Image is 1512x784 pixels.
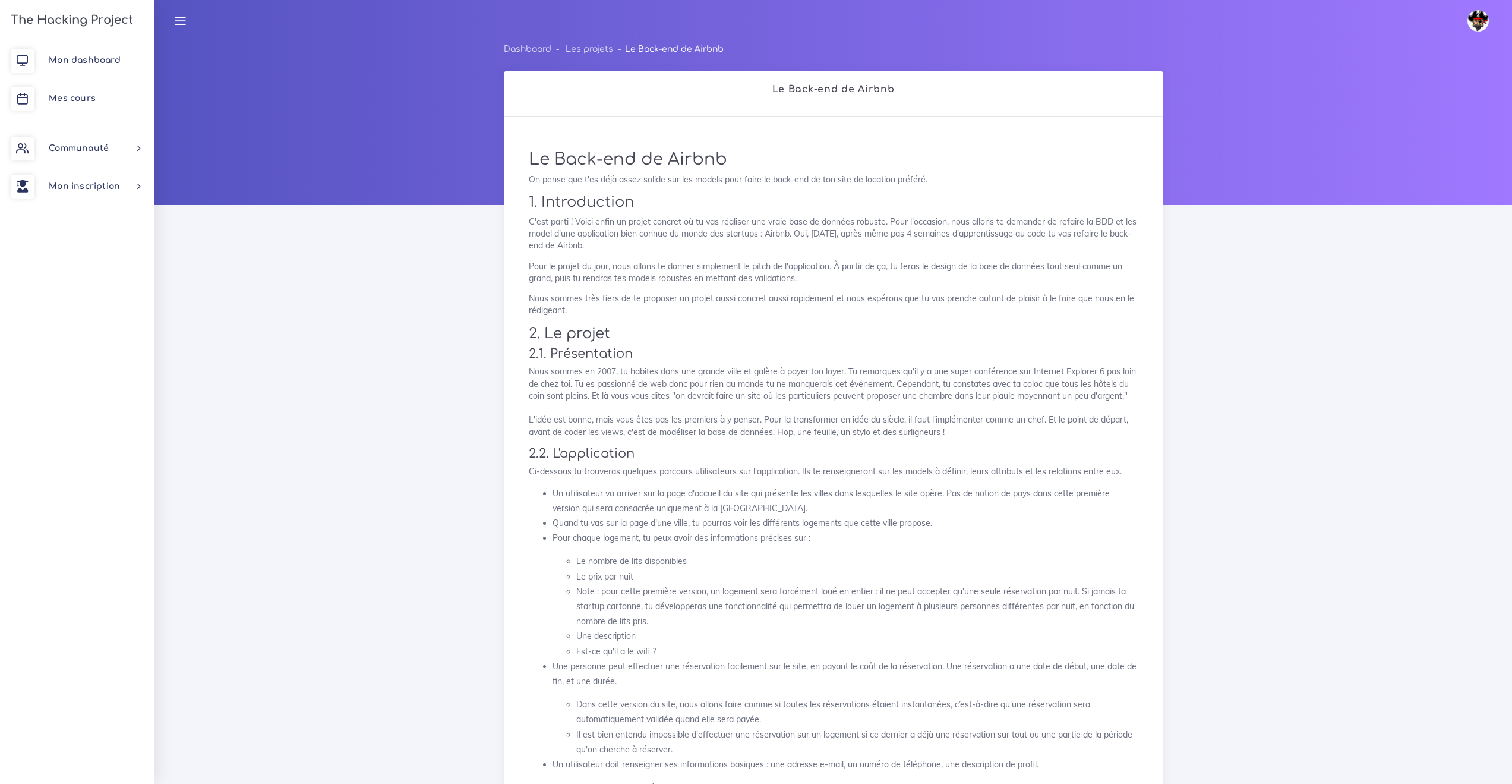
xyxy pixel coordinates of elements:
[529,347,1138,361] h3: 2.1. Présentation
[516,84,1151,95] h2: Le Back-end de Airbnb
[576,569,1138,584] li: Le prix par nuit
[553,531,1138,546] p: Pour chaque logement, tu peux avoir des informations précises sur :
[553,757,1138,772] p: Un utilisateur doit renseigner ses informations basiques : une adresse e-mail, un numéro de télép...
[529,292,1138,317] p: Nous sommes très fiers de te proposer un projet aussi concret aussi rapidement et nous espérons q...
[1467,10,1489,32] img: avatar
[49,144,109,153] span: Communauté
[529,150,1138,170] h1: Le Back-end de Airbnb
[576,644,1138,659] li: Est-ce qu'il a le wifi ?
[576,629,1138,644] li: Une description
[529,465,1138,477] p: Ci-dessous tu trouveras quelques parcours utilisateurs sur l'application. Ils te renseigneront su...
[529,260,1138,285] p: Pour le projet du jour, nous allons te donner simplement le pitch de l'application. À partir de ç...
[49,94,96,103] span: Mes cours
[529,366,1138,438] p: Nous sommes en 2007, tu habites dans une grande ville et galère à payer ton loyer. Tu remarques q...
[529,216,1138,252] p: C'est parti ! Voici enfin un projet concret où tu vas réaliser une vraie base de données robuste....
[504,45,551,53] a: Dashboard
[576,554,1138,569] li: Le nombre de lits disponibles
[553,659,1138,689] p: Une personne peut effectuer une réservation facilement sur le site, en payant le coût de la réser...
[7,14,133,27] h3: The Hacking Project
[576,697,1138,727] li: Dans cette version du site, nous allons faire comme si toutes les réservations étaient instantané...
[576,584,1138,629] li: Note : pour cette première version, un logement sera forcément loué en entier : il ne peut accept...
[553,486,1138,516] li: Un utilisateur va arriver sur la page d'accueil du site qui présente les villes dans lesquelles l...
[529,325,1138,342] h2: 2. Le projet
[529,194,1138,211] h2: 1. Introduction
[553,516,1138,531] li: Quand tu vas sur la page d'une ville, tu pourras voir les différents logements que cette ville pr...
[49,182,120,191] span: Mon inscription
[49,56,121,65] span: Mon dashboard
[529,174,1138,185] p: On pense que t'es déjà assez solide sur les models pour faire le back-end de ton site de location...
[529,446,1138,461] h3: 2.2. L'application
[613,42,724,56] li: Le Back-end de Airbnb
[566,45,613,53] a: Les projets
[576,728,1138,757] li: Il est bien entendu impossible d'effectuer une réservation sur un logement si ce dernier a déjà u...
